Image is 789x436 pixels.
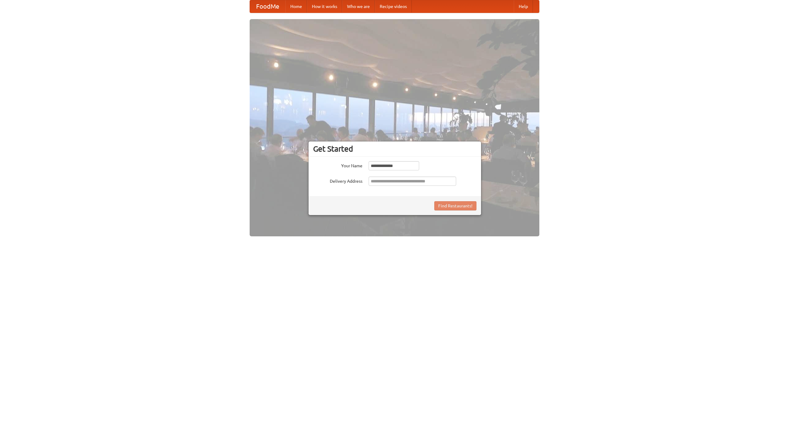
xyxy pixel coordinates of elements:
a: Who we are [342,0,375,13]
label: Delivery Address [313,177,362,184]
label: Your Name [313,161,362,169]
a: Help [514,0,533,13]
button: Find Restaurants! [434,201,476,210]
a: Home [285,0,307,13]
h3: Get Started [313,144,476,153]
a: Recipe videos [375,0,412,13]
a: How it works [307,0,342,13]
a: FoodMe [250,0,285,13]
